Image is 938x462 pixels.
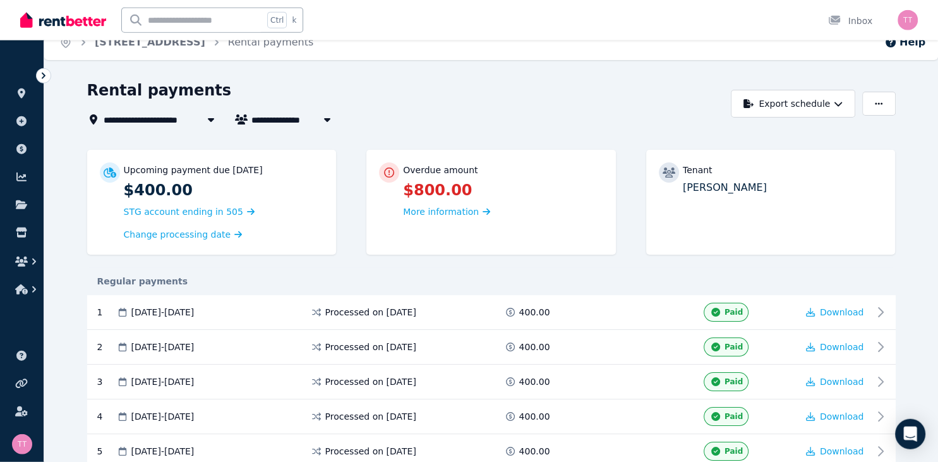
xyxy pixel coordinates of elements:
span: Download [820,377,864,387]
img: Tracy Tadros [898,10,918,30]
h1: Rental payments [87,80,232,100]
span: Paid [725,411,743,422]
button: Download [806,375,864,388]
div: Regular payments [87,275,896,288]
a: Rental payments [228,36,314,48]
span: Ctrl [267,12,287,28]
a: [STREET_ADDRESS] [95,36,205,48]
span: Processed on [DATE] [325,445,416,458]
p: $800.00 [403,180,603,200]
span: Processed on [DATE] [325,306,416,319]
span: Paid [725,446,743,456]
span: 400.00 [519,410,550,423]
button: Download [806,410,864,423]
span: Download [820,411,864,422]
span: STG account ending in 505 [124,207,243,217]
div: 1 [97,303,116,322]
a: Change processing date [124,228,243,241]
p: [PERSON_NAME] [683,180,883,195]
span: Download [820,446,864,456]
span: 400.00 [519,306,550,319]
img: Tracy Tadros [12,434,32,454]
span: k [292,15,296,25]
div: Open Intercom Messenger [895,419,925,449]
span: [DATE] - [DATE] [131,341,195,353]
span: Change processing date [124,228,231,241]
span: [DATE] - [DATE] [131,410,195,423]
span: Download [820,307,864,317]
div: 3 [97,372,116,391]
span: Processed on [DATE] [325,341,416,353]
nav: Breadcrumb [44,25,328,60]
p: Tenant [683,164,713,176]
span: [DATE] - [DATE] [131,445,195,458]
span: Processed on [DATE] [325,375,416,388]
div: 5 [97,442,116,461]
span: Paid [725,377,743,387]
button: Help [884,35,925,50]
span: [DATE] - [DATE] [131,306,195,319]
span: 400.00 [519,375,550,388]
span: Download [820,342,864,352]
button: Download [806,341,864,353]
p: Upcoming payment due [DATE] [124,164,263,176]
div: Inbox [828,15,872,27]
p: Overdue amount [403,164,478,176]
img: RentBetter [20,11,106,30]
span: Paid [725,307,743,317]
button: Download [806,445,864,458]
span: More information [403,207,479,217]
button: Download [806,306,864,319]
span: 400.00 [519,445,550,458]
span: Processed on [DATE] [325,410,416,423]
span: Paid [725,342,743,352]
button: Export schedule [731,90,855,118]
p: $400.00 [124,180,324,200]
span: 400.00 [519,341,550,353]
span: [DATE] - [DATE] [131,375,195,388]
div: 4 [97,407,116,426]
div: 2 [97,337,116,356]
